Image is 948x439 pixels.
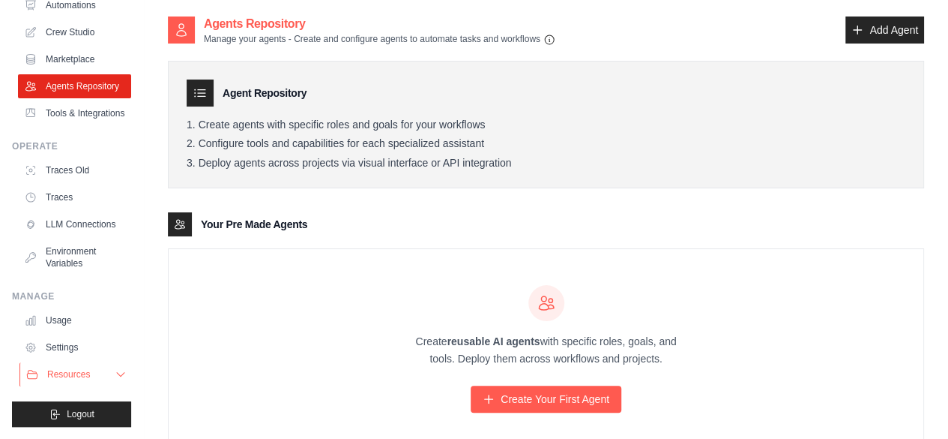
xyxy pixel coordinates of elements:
a: Tools & Integrations [18,101,131,125]
button: Logout [12,401,131,427]
a: Traces Old [18,158,131,182]
a: Create Your First Agent [471,386,621,413]
h2: Agents Repository [204,15,555,33]
div: Operate [12,140,131,152]
a: Traces [18,185,131,209]
h3: Your Pre Made Agents [201,217,307,232]
span: Logout [67,408,94,420]
span: Resources [47,368,90,380]
li: Configure tools and capabilities for each specialized assistant [187,137,905,151]
div: Manage [12,290,131,302]
strong: reusable AI agents [447,335,540,347]
p: Create with specific roles, goals, and tools. Deploy them across workflows and projects. [402,333,690,368]
li: Deploy agents across projects via visual interface or API integration [187,157,905,170]
h3: Agent Repository [223,86,307,101]
a: Settings [18,335,131,359]
button: Resources [19,362,133,386]
a: Agents Repository [18,74,131,98]
li: Create agents with specific roles and goals for your workflows [187,119,905,132]
a: Crew Studio [18,20,131,44]
a: Add Agent [845,17,924,44]
a: LLM Connections [18,212,131,236]
a: Marketplace [18,47,131,71]
a: Usage [18,308,131,332]
p: Manage your agents - Create and configure agents to automate tasks and workflows [204,33,555,46]
a: Environment Variables [18,239,131,275]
